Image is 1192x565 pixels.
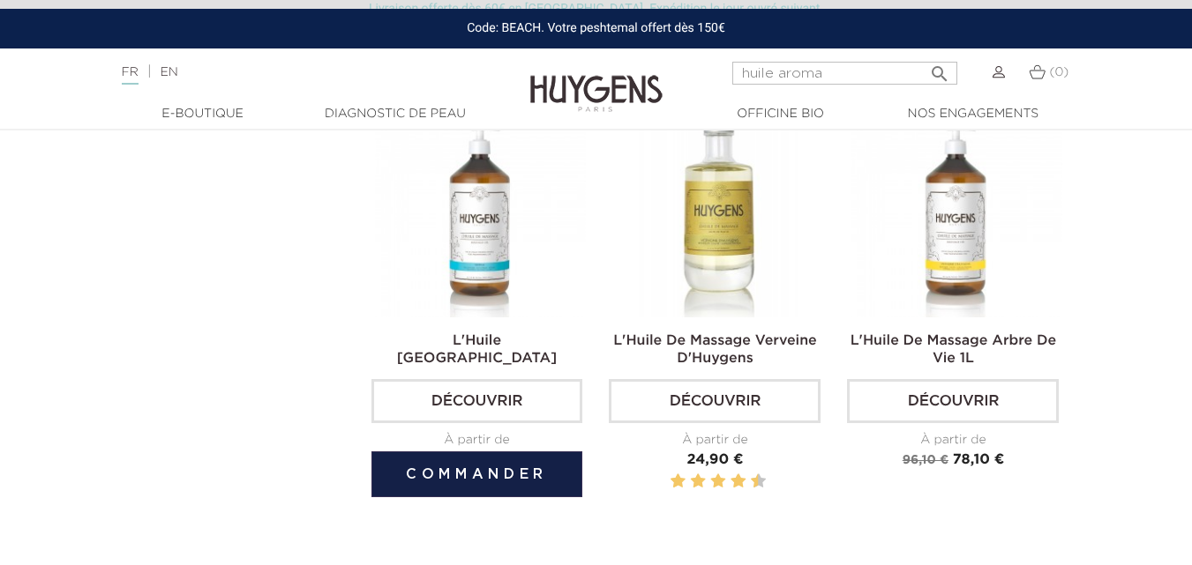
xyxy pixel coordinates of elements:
img: Huygens [530,47,663,115]
label: 9 [747,471,750,493]
i:  [929,58,950,79]
span: 96,10 € [903,454,948,466]
div: À partir de [609,431,821,450]
a: Découvrir [847,379,1059,423]
a: Nos engagements [885,105,1061,123]
img: L'Huile De Massage Arbre De... [851,106,1062,317]
label: 6 [714,471,723,493]
a: Officine Bio [693,105,869,123]
a: Découvrir [371,379,583,423]
div: À partir de [847,431,1059,450]
label: 5 [708,471,710,493]
label: 10 [754,471,763,493]
a: L'Huile De Massage Arbre De Vie 1L [851,334,1057,366]
label: 8 [734,471,743,493]
div: | [113,62,484,83]
label: 3 [687,471,690,493]
label: 4 [693,471,702,493]
span: 78,10 € [953,453,1004,467]
a: FR [122,66,139,85]
a: E-Boutique [115,105,291,123]
a: L'Huile [GEOGRAPHIC_DATA] [397,334,558,366]
button: Commander [371,451,583,497]
input: Rechercher [732,62,957,85]
span: 24,90 € [687,453,744,467]
label: 7 [727,471,730,493]
a: L'Huile De Massage Verveine D'Huygens [613,334,817,366]
a: EN [160,66,177,78]
a: Diagnostic de peau [307,105,484,123]
label: 1 [667,471,670,493]
div: À partir de [371,431,583,450]
span: (0) [1049,66,1068,78]
button:  [924,56,956,80]
a: Découvrir [609,379,821,423]
img: L'HUILE DE MASSAGE 100ml VERVEINE D'HUYG [612,106,824,317]
label: 2 [674,471,683,493]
